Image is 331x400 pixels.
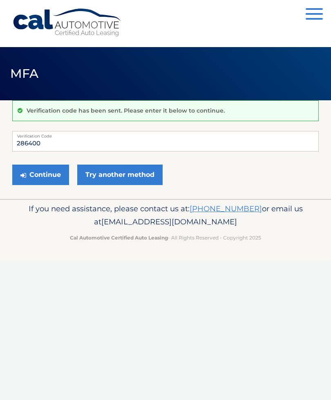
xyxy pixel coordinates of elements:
[190,204,262,213] a: [PHONE_NUMBER]
[12,202,319,228] p: If you need assistance, please contact us at: or email us at
[27,107,225,114] p: Verification code has been sent. Please enter it below to continue.
[77,165,163,185] a: Try another method
[101,217,237,226] span: [EMAIL_ADDRESS][DOMAIN_NAME]
[10,66,39,81] span: MFA
[12,131,319,151] input: Verification Code
[12,8,123,37] a: Cal Automotive
[70,235,168,241] strong: Cal Automotive Certified Auto Leasing
[306,8,323,22] button: Menu
[12,165,69,185] button: Continue
[12,233,319,242] p: - All Rights Reserved - Copyright 2025
[12,131,319,138] label: Verification Code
